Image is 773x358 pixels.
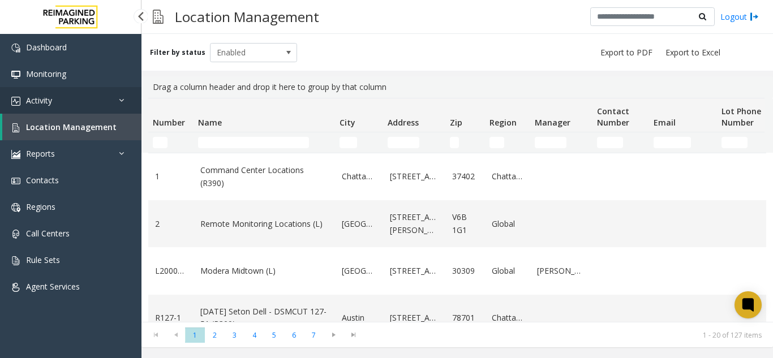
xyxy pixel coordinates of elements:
span: Regions [26,201,55,212]
a: [PERSON_NAME] [537,265,586,277]
span: Page 4 [244,327,264,343]
img: logout [750,11,759,23]
input: Manager Filter [535,137,566,148]
span: Contact Number [597,106,629,128]
span: Page 7 [304,327,324,343]
img: 'icon' [11,150,20,159]
a: Location Management [2,114,141,140]
span: Monitoring [26,68,66,79]
td: Name Filter [194,132,335,153]
input: Number Filter [153,137,168,148]
span: Go to the last page [343,327,363,343]
a: Global [492,218,523,230]
a: [STREET_ADDRESS][PERSON_NAME] [390,211,439,236]
a: [DATE] Seton Dell - DSMCUT 127-51 (R390) [200,305,328,331]
a: [STREET_ADDRESS] [390,265,439,277]
a: Chattanooga [492,170,523,183]
span: Email [654,117,676,128]
a: Logout [720,11,759,23]
div: Drag a column header and drop it here to group by that column [148,76,766,98]
a: 30309 [452,265,478,277]
td: Email Filter [649,132,717,153]
span: Agent Services [26,281,80,292]
a: Chattanooga [342,170,376,183]
span: Page 1 [185,327,205,343]
input: Name Filter [198,137,309,148]
td: Number Filter [148,132,194,153]
span: Contacts [26,175,59,186]
td: Contact Number Filter [592,132,649,153]
span: Go to the next page [324,327,343,343]
a: 2 [155,218,187,230]
img: 'icon' [11,283,20,292]
span: Name [198,117,222,128]
span: Go to the last page [346,330,361,339]
span: Export to PDF [600,47,652,58]
h3: Location Management [169,3,325,31]
img: 'icon' [11,203,20,212]
span: Page 6 [284,327,304,343]
input: Region Filter [489,137,504,148]
span: Zip [450,117,462,128]
a: Chattanooga [492,312,523,324]
span: Enabled [211,44,280,62]
input: Lot Phone Number Filter [722,137,748,148]
span: Reports [26,148,55,159]
button: Export to Excel [661,45,725,61]
label: Filter by status [150,48,205,58]
td: Address Filter [383,132,445,153]
a: Command Center Locations (R390) [200,164,328,189]
img: 'icon' [11,230,20,239]
a: Global [492,265,523,277]
a: L20000500 [155,265,187,277]
span: Number [153,117,185,128]
span: Call Centers [26,228,70,239]
a: 78701 [452,312,478,324]
img: 'icon' [11,70,20,79]
td: Zip Filter [445,132,485,153]
td: Manager Filter [530,132,592,153]
td: Region Filter [485,132,530,153]
img: 'icon' [11,123,20,132]
img: pageIcon [153,3,164,31]
div: Data table [141,98,773,322]
span: Page 2 [205,327,225,343]
a: [STREET_ADDRESS] [390,170,439,183]
input: Zip Filter [450,137,459,148]
input: City Filter [340,137,357,148]
a: Remote Monitoring Locations (L) [200,218,328,230]
img: 'icon' [11,97,20,106]
a: V6B 1G1 [452,211,478,236]
img: 'icon' [11,176,20,186]
span: Location Management [26,122,117,132]
button: Export to PDF [596,45,657,61]
span: Activity [26,95,52,106]
a: Modera Midtown (L) [200,265,328,277]
a: R127-1 [155,312,187,324]
a: [GEOGRAPHIC_DATA] [342,218,376,230]
span: Export to Excel [665,47,720,58]
img: 'icon' [11,256,20,265]
a: [STREET_ADDRESS] [390,312,439,324]
kendo-pager-info: 1 - 20 of 127 items [370,330,762,340]
span: Page 3 [225,327,244,343]
a: Austin [342,312,376,324]
span: City [340,117,355,128]
span: Go to the next page [326,330,341,339]
input: Email Filter [654,137,691,148]
span: Rule Sets [26,255,60,265]
span: Lot Phone Number [722,106,761,128]
span: Manager [535,117,570,128]
span: Region [489,117,517,128]
a: 1 [155,170,187,183]
td: City Filter [335,132,383,153]
span: Page 5 [264,327,284,343]
a: 37402 [452,170,478,183]
input: Address Filter [388,137,419,148]
a: [GEOGRAPHIC_DATA] [342,265,376,277]
input: Contact Number Filter [597,137,623,148]
span: Dashboard [26,42,67,53]
span: Address [388,117,419,128]
img: 'icon' [11,44,20,53]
